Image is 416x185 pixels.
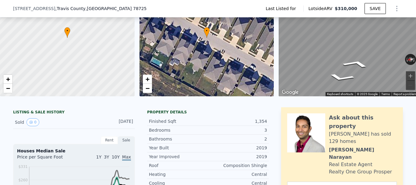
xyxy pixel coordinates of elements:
div: Sale [118,136,135,144]
div: 2019 [208,154,267,160]
path: Go East, Coyote Call Way [334,58,378,70]
button: Keyboard shortcuts [327,92,353,96]
div: LISTING & SALE HISTORY [13,110,135,116]
button: Rotate counterclockwise [405,54,408,65]
a: Zoom out [3,84,12,93]
button: Zoom in [406,71,415,80]
div: Central [208,171,267,177]
div: • [64,27,70,38]
div: Ask about this property [329,113,397,130]
div: 2 [208,136,267,142]
div: Composition Shingle [208,162,267,169]
span: • [64,28,70,34]
span: + [145,75,149,83]
div: Year Built [149,145,208,151]
div: Heating [149,171,208,177]
div: Bedrooms [149,127,208,133]
div: Houses Median Sale [17,148,131,154]
a: Terms (opens in new tab) [381,92,390,96]
span: $310,000 [335,6,357,11]
span: + [6,75,10,83]
span: Lotside ARV [308,5,335,12]
div: Roof [149,162,208,169]
span: , [GEOGRAPHIC_DATA] 78725 [86,6,147,11]
path: Go Northwest, Coyote Call Way [319,72,363,84]
div: Finished Sqft [149,118,208,124]
span: • [204,28,210,34]
tspan: $331 [18,165,28,169]
span: 10Y [112,155,120,159]
span: [STREET_ADDRESS] [13,5,55,12]
div: 2019 [208,145,267,151]
tspan: $260 [18,178,28,182]
button: View historical data [26,118,39,126]
span: − [145,84,149,92]
span: © 2025 Google [357,92,378,96]
div: Bathrooms [149,136,208,142]
div: Rent [101,136,118,144]
div: 3 [208,127,267,133]
span: − [6,84,10,92]
div: [PERSON_NAME] has sold 129 homes [329,130,397,145]
a: Zoom out [143,84,152,93]
a: Zoom in [143,75,152,84]
button: SAVE [365,3,386,14]
img: Google [280,88,300,96]
button: Rotate clockwise [413,54,416,65]
span: , Travis County [55,5,147,12]
button: Zoom out [406,81,415,90]
div: Year Improved [149,154,208,160]
span: Last Listed for [266,5,298,12]
div: Real Estate Agent [329,161,372,168]
div: [DATE] [106,118,133,126]
a: Zoom in [3,75,12,84]
span: Max [122,155,131,161]
a: Open this area in Google Maps (opens a new window) [280,88,300,96]
div: 1,354 [208,118,267,124]
div: Sold [15,118,69,126]
span: 1Y [96,155,101,159]
div: Realty One Group Prosper [329,168,392,176]
span: 3Y [104,155,109,159]
div: Price per Square Foot [17,154,74,164]
div: • [204,27,210,38]
button: Show Options [391,2,403,15]
div: [PERSON_NAME] Narayan [329,146,397,161]
div: Property details [147,110,269,115]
